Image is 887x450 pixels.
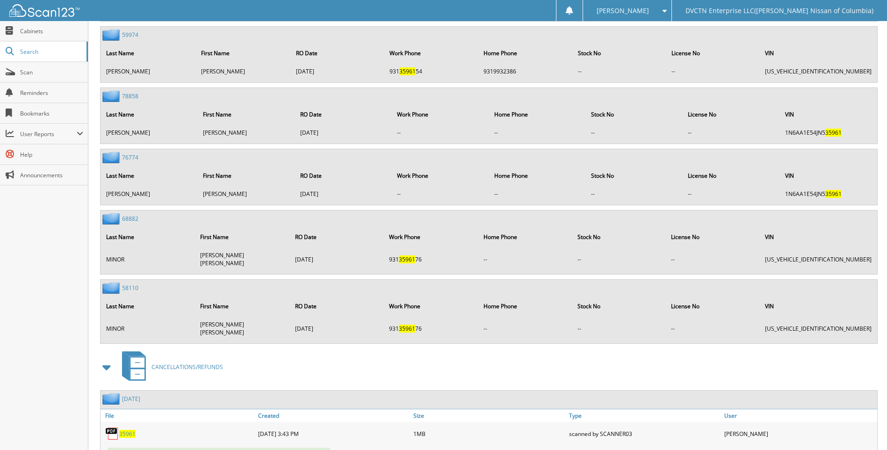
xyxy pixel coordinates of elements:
[683,166,779,185] th: License No
[399,325,415,333] span: 35961
[780,166,876,185] th: VIN
[586,186,682,202] td: --
[291,64,384,79] td: [DATE]
[840,405,887,450] iframe: Chat Widget
[573,317,665,340] td: --
[573,227,665,247] th: Stock No
[384,317,478,340] td: 931 76
[683,186,779,202] td: --
[102,152,122,163] img: folder2.png
[479,227,572,247] th: Home Phone
[119,430,136,438] a: 35961
[105,427,119,441] img: PDF.png
[479,297,572,316] th: Home Phone
[101,166,197,185] th: Last Name
[573,64,666,79] td: --
[102,29,122,41] img: folder2.png
[586,105,682,124] th: Stock No
[780,105,876,124] th: VIN
[101,409,256,422] a: File
[825,190,842,198] span: 35961
[384,227,478,247] th: Work Phone
[256,409,411,422] a: Created
[20,130,77,138] span: User Reports
[760,317,876,340] td: [US_VEHICLE_IDENTIFICATION_NUMBER]
[20,171,83,179] span: Announcements
[573,247,665,271] td: --
[567,424,722,443] div: scanned by SCANNER03
[760,44,876,63] th: VIN
[102,90,122,102] img: folder2.png
[101,317,195,340] td: MINOR
[102,393,122,405] img: folder2.png
[290,297,383,316] th: RO Date
[196,44,290,63] th: First Name
[195,297,289,316] th: First Name
[411,409,566,422] a: Size
[20,27,83,35] span: Cabinets
[195,227,289,247] th: First Name
[385,44,478,63] th: Work Phone
[825,129,842,137] span: 35961
[666,247,759,271] td: --
[392,186,488,202] td: --
[490,105,585,124] th: Home Phone
[196,64,290,79] td: [PERSON_NAME]
[399,67,416,75] span: 35961
[101,125,197,140] td: [PERSON_NAME]
[490,125,585,140] td: --
[479,44,572,63] th: Home Phone
[195,317,289,340] td: [PERSON_NAME] [PERSON_NAME]
[722,409,877,422] a: User
[9,4,79,17] img: scan123-logo-white.svg
[101,227,195,247] th: Last Name
[291,44,384,63] th: RO Date
[256,424,411,443] div: [DATE] 3:43 PM
[392,125,488,140] td: --
[198,186,294,202] td: [PERSON_NAME]
[122,92,138,100] a: 78858
[20,89,83,97] span: Reminders
[102,282,122,294] img: folder2.png
[573,44,666,63] th: Stock No
[667,44,759,63] th: License No
[122,31,138,39] a: 59974
[101,297,195,316] th: Last Name
[151,363,223,371] span: CANCELLATIONS/REFUNDS
[101,105,197,124] th: Last Name
[780,186,876,202] td: 1N6AA1E54JN5
[20,151,83,159] span: Help
[683,125,779,140] td: --
[666,297,759,316] th: License No
[722,424,877,443] div: [PERSON_NAME]
[296,105,391,124] th: RO Date
[760,64,876,79] td: [US_VEHICLE_IDENTIFICATION_NUMBER]
[20,48,82,56] span: Search
[116,348,223,385] a: CANCELLATIONS/REFUNDS
[290,247,383,271] td: [DATE]
[296,125,391,140] td: [DATE]
[198,166,294,185] th: First Name
[411,424,566,443] div: 1MB
[479,64,572,79] td: 9319932386
[666,317,759,340] td: --
[101,247,195,271] td: MINOR
[667,64,759,79] td: --
[122,284,138,292] a: 58110
[101,64,195,79] td: [PERSON_NAME]
[490,166,585,185] th: Home Phone
[122,153,138,161] a: 76774
[101,186,197,202] td: [PERSON_NAME]
[102,213,122,225] img: folder2.png
[392,105,488,124] th: Work Phone
[198,125,294,140] td: [PERSON_NAME]
[122,395,140,403] a: [DATE]
[20,109,83,117] span: Bookmarks
[290,227,383,247] th: RO Date
[760,247,876,271] td: [US_VEHICLE_IDENTIFICATION_NUMBER]
[392,166,488,185] th: Work Phone
[490,186,585,202] td: --
[296,186,391,202] td: [DATE]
